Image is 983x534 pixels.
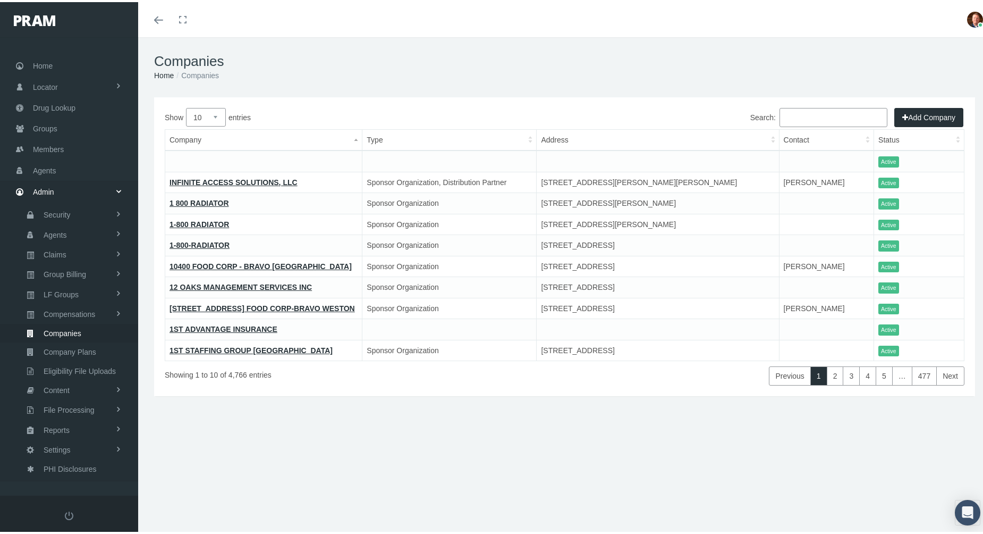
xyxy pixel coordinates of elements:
a: 1-800 RADIATOR [170,218,229,227]
td: [STREET_ADDRESS] [537,296,779,317]
th: Type: activate to sort column ascending [362,128,537,149]
td: [STREET_ADDRESS][PERSON_NAME][PERSON_NAME] [537,170,779,191]
td: Sponsor Organization [362,254,537,275]
span: Drug Lookup [33,96,75,116]
td: Sponsor Organization [362,275,537,296]
span: Active [878,176,899,187]
td: [PERSON_NAME] [779,296,874,317]
span: Eligibility File Uploads [44,360,116,378]
td: Sponsor Organization [362,296,537,317]
input: Search: [779,106,887,125]
span: Security [44,204,71,222]
a: Next [936,364,964,383]
span: Active [878,260,899,271]
td: [STREET_ADDRESS] [537,254,779,275]
a: 2 [827,364,844,383]
td: [PERSON_NAME] [779,170,874,191]
td: [STREET_ADDRESS][PERSON_NAME] [537,191,779,212]
td: [STREET_ADDRESS] [537,338,779,359]
a: 1ST STAFFING GROUP [GEOGRAPHIC_DATA] [170,344,333,353]
select: Showentries [186,106,226,124]
span: Active [878,344,899,355]
span: Active [878,154,899,165]
span: Locator [33,75,58,95]
span: LF Groups [44,283,79,302]
span: Companies [44,322,81,340]
h1: Companies [154,51,975,68]
td: Sponsor Organization [362,338,537,359]
td: Sponsor Organization [362,191,537,212]
th: Status: activate to sort column ascending [874,128,964,149]
a: 3 [843,364,860,383]
span: PHI Disclosures [44,458,97,476]
a: INFINITE ACCESS SOLUTIONS, LLC [170,176,298,185]
img: PRAM_20_x_78.png [14,13,55,24]
a: 1ST ADVANTAGE INSURANCE [170,323,277,331]
label: Show entries [165,106,565,124]
a: 1-800-RADIATOR [170,239,230,247]
td: Sponsor Organization, Distribution Partner [362,170,537,191]
span: Active [878,302,899,313]
label: Search: [750,106,887,125]
th: Contact: activate to sort column ascending [779,128,874,149]
span: Agents [33,158,56,179]
th: Company: activate to sort column descending [165,128,362,149]
a: Home [154,69,174,78]
a: 12 OAKS MANAGEMENT SERVICES INC [170,281,312,289]
th: Address: activate to sort column ascending [537,128,779,149]
span: Admin [33,180,54,200]
span: Groups [33,116,57,137]
td: [STREET_ADDRESS] [537,275,779,296]
span: Active [878,322,899,333]
td: [STREET_ADDRESS] [537,233,779,254]
span: Claims [44,244,66,262]
div: Open Intercom Messenger [955,498,980,523]
span: Members [33,137,64,157]
td: [STREET_ADDRESS][PERSON_NAME] [537,212,779,233]
a: Previous [769,364,810,383]
span: Active [878,196,899,207]
span: Home [33,54,53,74]
a: 5 [876,364,893,383]
a: 1 800 RADIATOR [170,197,229,205]
a: … [892,364,912,383]
span: Reports [44,419,70,437]
a: 4 [859,364,876,383]
button: Add Company [894,106,963,125]
span: Company Plans [44,341,96,359]
a: [STREET_ADDRESS] FOOD CORP-BRAVO WESTON [170,302,355,311]
span: Settings [44,439,71,457]
a: 477 [912,364,937,383]
span: Active [878,218,899,229]
a: 1 [810,364,827,383]
span: Group Billing [44,263,86,281]
img: S_Profile_Picture_684.jpg [967,10,983,26]
span: Agents [44,224,67,242]
td: [PERSON_NAME] [779,254,874,275]
span: Compensations [44,303,95,321]
li: Companies [174,68,219,79]
span: File Processing [44,399,95,417]
a: 10400 FOOD CORP - BRAVO [GEOGRAPHIC_DATA] [170,260,352,269]
span: Active [878,280,899,291]
td: Sponsor Organization [362,212,537,233]
span: Content [44,379,70,397]
span: Active [878,238,899,249]
td: Sponsor Organization [362,233,537,254]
